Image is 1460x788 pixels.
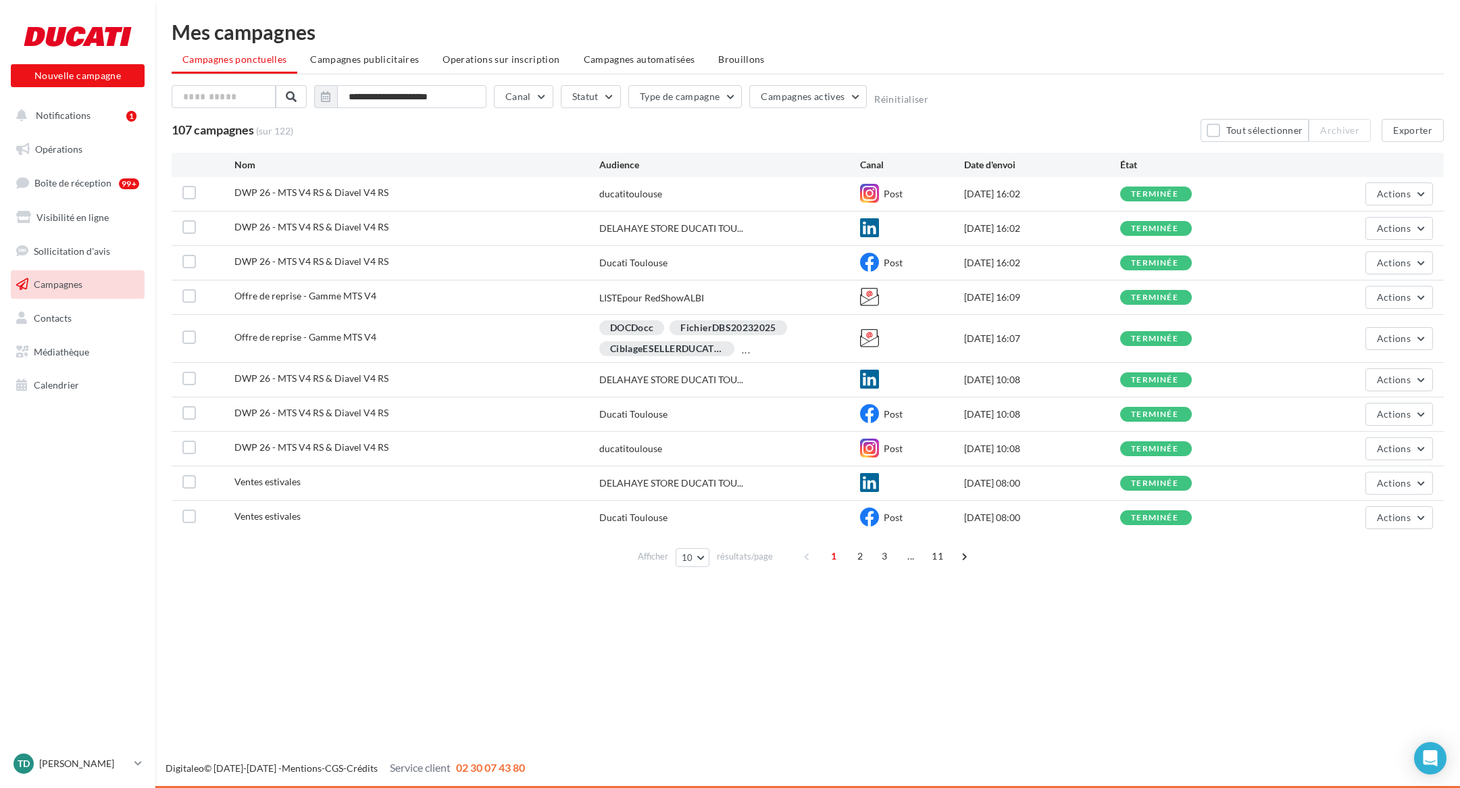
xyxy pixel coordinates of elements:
div: terminée [1131,259,1178,268]
div: terminée [1131,514,1178,522]
span: DWP 26 - MTS V4 RS & Diavel V4 RS [234,221,388,232]
button: Notifications 1 [8,101,142,130]
a: Mentions [282,762,322,774]
button: Actions [1365,251,1433,274]
div: [DATE] 10:08 [964,442,1120,455]
span: Post [884,257,903,268]
button: Nouvelle campagne [11,64,145,87]
div: Ducati Toulouse [599,256,668,270]
div: [DATE] 10:08 [964,408,1120,421]
span: Post [884,408,903,420]
div: Date d'envoi [964,158,1120,172]
button: Actions [1365,368,1433,391]
a: Médiathèque [8,338,147,366]
button: Statut [561,85,621,108]
button: Canal [494,85,553,108]
span: © [DATE]-[DATE] - - - [166,762,525,774]
div: État [1120,158,1276,172]
a: Crédits [347,762,378,774]
div: ducatitoulouse [599,187,662,201]
a: Boîte de réception99+ [8,168,147,197]
div: CiblageESELLERDUCATIJUIN2025 [599,341,734,356]
div: Canal [860,158,964,172]
div: Open Intercom Messenger [1414,742,1446,774]
button: Exporter [1382,119,1444,142]
div: [DATE] 16:09 [964,291,1120,304]
button: Archiver [1309,119,1371,142]
span: Ventes estivales [234,476,301,487]
button: Actions [1365,472,1433,495]
span: Post [884,188,903,199]
div: terminée [1131,190,1178,199]
button: Actions [1365,327,1433,350]
span: Service client [390,761,451,774]
span: 3 [874,545,895,567]
span: 11 [926,545,949,567]
span: Brouillons [718,53,765,65]
span: Operations sur inscription [443,53,559,65]
span: Actions [1377,477,1411,489]
div: Ducati Toulouse [599,408,668,421]
span: Contacts [34,312,72,324]
div: terminée [1131,376,1178,385]
button: Campagnes actives [749,85,867,108]
span: (sur 122) [256,124,293,138]
div: 99+ [119,178,139,189]
span: Campagnes automatisées [584,53,695,65]
span: Opérations [35,143,82,155]
span: 1 [823,545,845,567]
span: Campagnes publicitaires [310,53,419,65]
a: Opérations [8,135,147,164]
div: [DATE] 08:00 [964,511,1120,524]
span: Calendrier [34,379,79,391]
span: Sollicitation d'avis [34,245,110,256]
span: Visibilité en ligne [36,212,109,223]
span: 02 30 07 43 80 [456,761,525,774]
a: TD [PERSON_NAME] [11,751,145,777]
div: [DATE] 16:02 [964,187,1120,201]
span: ... [900,545,922,567]
div: [DATE] 10:08 [964,373,1120,387]
span: Ventes estivales [234,510,301,522]
span: DWP 26 - MTS V4 RS & Diavel V4 RS [234,187,388,198]
span: DWP 26 - MTS V4 RS & Diavel V4 RS [234,255,388,267]
div: FichierDBS20232025 [670,320,786,335]
span: Actions [1377,257,1411,268]
span: Médiathèque [34,346,89,358]
a: Digitaleo [166,762,204,774]
div: terminée [1131,410,1178,419]
button: Actions [1365,217,1433,240]
div: ducatitoulouse [599,442,662,455]
p: [PERSON_NAME] [39,757,129,770]
span: 2 [849,545,871,567]
div: DOCDocc [599,320,664,335]
button: Réinitialiser [874,94,928,105]
button: 10 [676,548,710,567]
span: Post [884,512,903,523]
span: Actions [1377,222,1411,234]
a: Sollicitation d'avis [8,237,147,266]
span: Actions [1377,443,1411,454]
span: DELAHAYE STORE DUCATI TOU... [599,476,743,490]
span: Campagnes [34,278,82,290]
a: Campagnes [8,270,147,299]
div: 1 [126,111,136,122]
div: Audience [599,158,860,172]
a: Contacts [8,304,147,333]
span: DWP 26 - MTS V4 RS & Diavel V4 RS [234,441,388,453]
span: Actions [1377,188,1411,199]
span: TD [18,757,30,770]
span: DELAHAYE STORE DUCATI TOU... [599,373,743,387]
button: Actions [1365,437,1433,460]
button: Actions [1365,182,1433,205]
div: [DATE] 16:07 [964,332,1120,345]
button: Type de campagne [628,85,742,108]
div: LISTEpour RedShowALBI [599,291,704,305]
span: Offre de reprise - Gamme MTS V4 [234,290,376,301]
div: terminée [1131,293,1178,302]
span: Notifications [36,109,91,121]
span: Afficher [638,550,668,563]
div: ... [742,343,751,357]
button: Actions [1365,506,1433,529]
span: Actions [1377,333,1411,344]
